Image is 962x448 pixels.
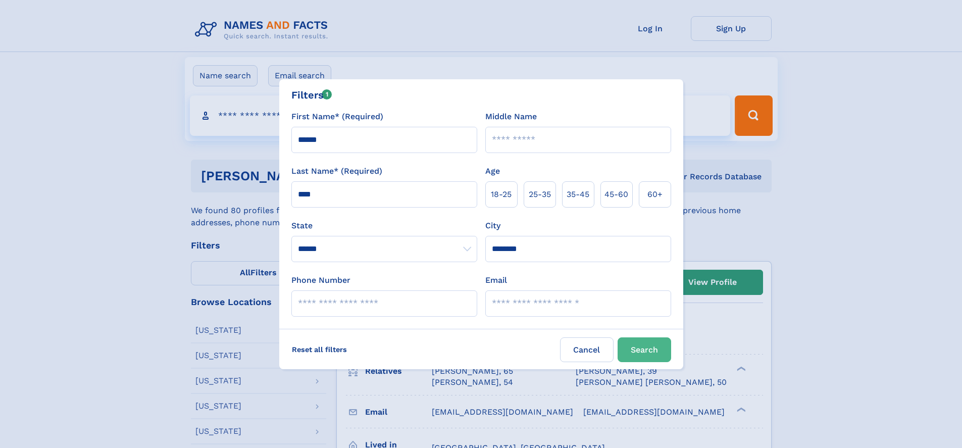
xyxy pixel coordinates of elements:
[285,337,353,362] label: Reset all filters
[491,188,512,201] span: 18‑25
[291,274,350,286] label: Phone Number
[618,337,671,362] button: Search
[485,220,500,232] label: City
[291,111,383,123] label: First Name* (Required)
[647,188,663,201] span: 60+
[567,188,589,201] span: 35‑45
[604,188,628,201] span: 45‑60
[560,337,614,362] label: Cancel
[291,87,332,103] div: Filters
[485,165,500,177] label: Age
[485,111,537,123] label: Middle Name
[485,274,507,286] label: Email
[291,220,477,232] label: State
[291,165,382,177] label: Last Name* (Required)
[529,188,551,201] span: 25‑35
